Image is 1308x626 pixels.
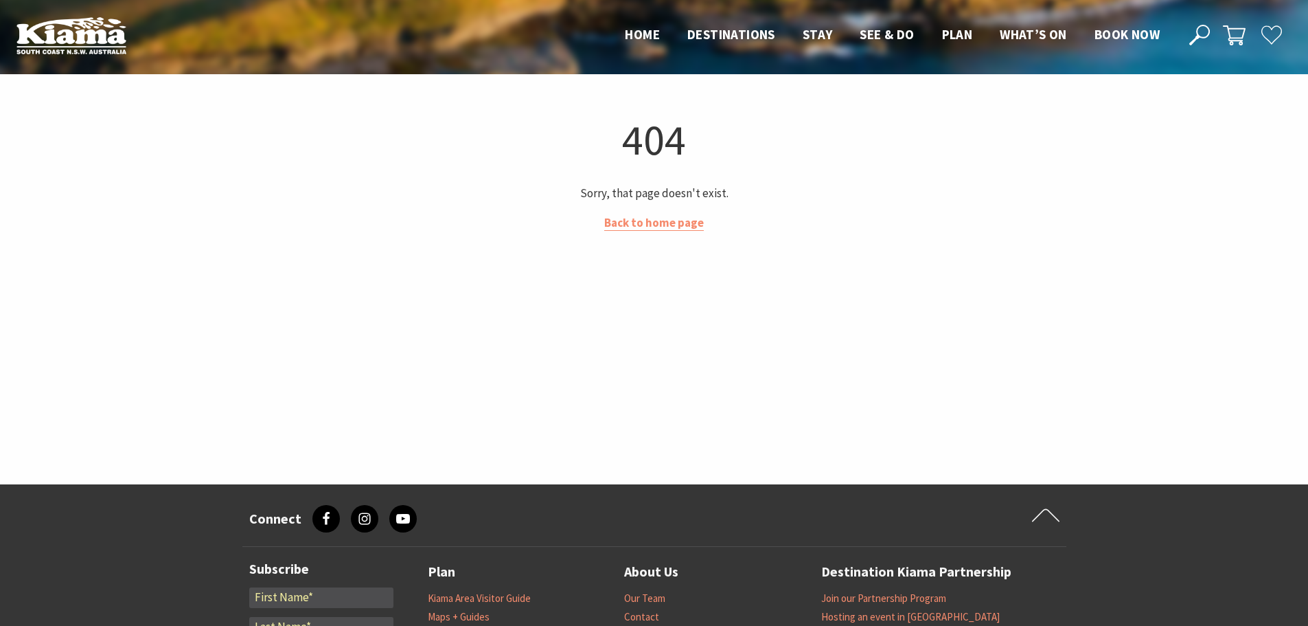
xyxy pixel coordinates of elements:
[803,26,833,43] span: Stay
[428,592,531,605] a: Kiama Area Visitor Guide
[249,561,393,577] h3: Subscribe
[16,16,126,54] img: Kiama Logo
[428,610,490,624] a: Maps + Guides
[687,26,775,43] span: Destinations
[1094,26,1160,43] span: Book now
[821,592,946,605] a: Join our Partnership Program
[860,26,914,43] span: See & Do
[249,588,393,608] input: First Name*
[625,26,660,43] span: Home
[821,561,1011,583] a: Destination Kiama Partnership
[624,561,678,583] a: About Us
[624,610,659,624] a: Contact
[611,24,1173,47] nav: Main Menu
[821,610,1000,624] a: Hosting an event in [GEOGRAPHIC_DATA]
[1000,26,1067,43] span: What’s On
[248,112,1061,168] h1: 404
[942,26,973,43] span: Plan
[604,215,704,231] a: Back to home page
[248,184,1061,203] p: Sorry, that page doesn't exist.
[249,511,301,527] h3: Connect
[428,561,455,583] a: Plan
[624,592,665,605] a: Our Team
